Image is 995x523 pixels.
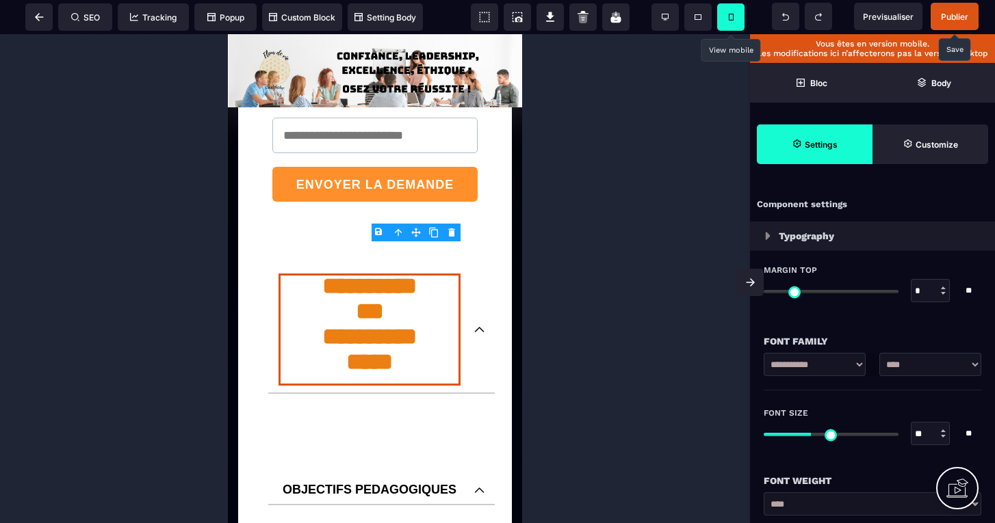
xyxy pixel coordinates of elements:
[269,12,335,23] span: Custom Block
[130,12,177,23] span: Tracking
[779,228,834,244] p: Typography
[873,124,988,164] span: Open Style Manager
[863,12,914,22] span: Previsualiser
[757,124,873,164] span: Settings
[757,49,988,58] p: Les modifications ici n’affecterons pas la version desktop
[207,12,244,23] span: Popup
[873,63,995,103] span: Open Layer Manager
[764,472,981,489] div: Font Weight
[750,63,873,103] span: Open Blocks
[931,78,951,88] strong: Body
[71,12,100,23] span: SEO
[750,191,995,218] div: Component settings
[471,3,498,31] span: View components
[764,407,808,418] span: Font Size
[764,333,981,349] div: Font Family
[354,12,416,23] span: Setting Body
[805,139,838,150] strong: Settings
[764,265,817,276] span: Margin Top
[765,232,771,240] img: loading
[504,3,531,31] span: Screenshot
[44,133,250,167] button: ENVOYER LA DEMANDE
[916,139,958,150] strong: Customize
[941,12,968,22] span: Publier
[810,78,827,88] strong: Bloc
[757,39,988,49] p: Vous êtes en version mobile.
[854,3,922,30] span: Preview
[51,448,233,463] p: OBJECTIFS PEDAGOGIQUES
